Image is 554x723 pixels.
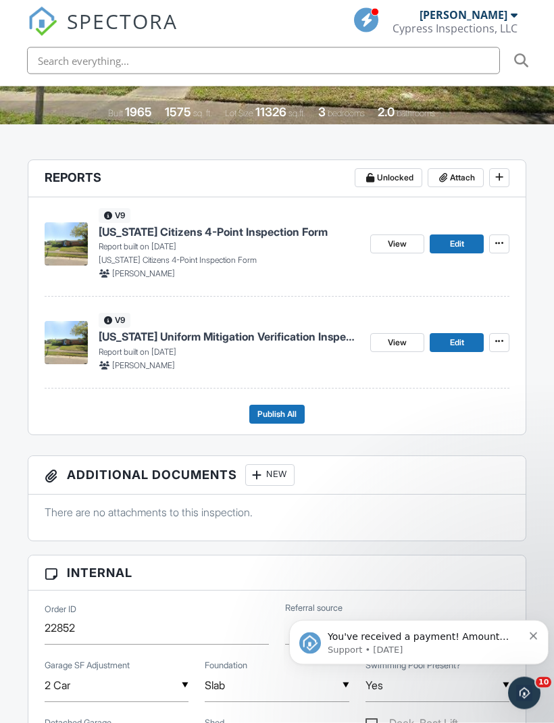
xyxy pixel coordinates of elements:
div: New [245,465,295,487]
span: Built [108,109,123,119]
label: Garage SF Adjustment [45,660,130,672]
span: sq. ft. [193,109,212,119]
div: 11326 [255,105,286,120]
h3: Internal [28,556,526,591]
div: Cypress Inspections, LLC [393,22,518,35]
div: 1965 [125,105,152,120]
p: Message from Support, sent 4d ago [44,52,239,64]
span: SPECTORA [67,7,178,35]
a: SPECTORA [28,18,178,47]
div: [PERSON_NAME] [420,8,507,22]
h3: Additional Documents [28,457,526,495]
label: Foundation [205,660,247,672]
span: sq.ft. [288,109,305,119]
iframe: Intercom notifications message [284,592,554,687]
img: The Best Home Inspection Software - Spectora [28,7,57,36]
label: Order ID [45,604,76,616]
span: 10 [536,677,551,688]
div: 2.0 [378,105,395,120]
span: Lot Size [225,109,253,119]
span: bathrooms [397,109,435,119]
input: Search everything... [27,47,500,74]
button: Dismiss notification [246,37,255,48]
span: You've received a payment! Amount $510.00 Fee $14.33 Net $495.67 Transaction # pi_3SAz9XK7snlDGpR... [44,39,234,184]
div: 1575 [165,105,191,120]
div: 3 [318,105,326,120]
span: bedrooms [328,109,365,119]
iframe: Intercom live chat [508,677,540,709]
p: There are no attachments to this inspection. [45,505,509,520]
